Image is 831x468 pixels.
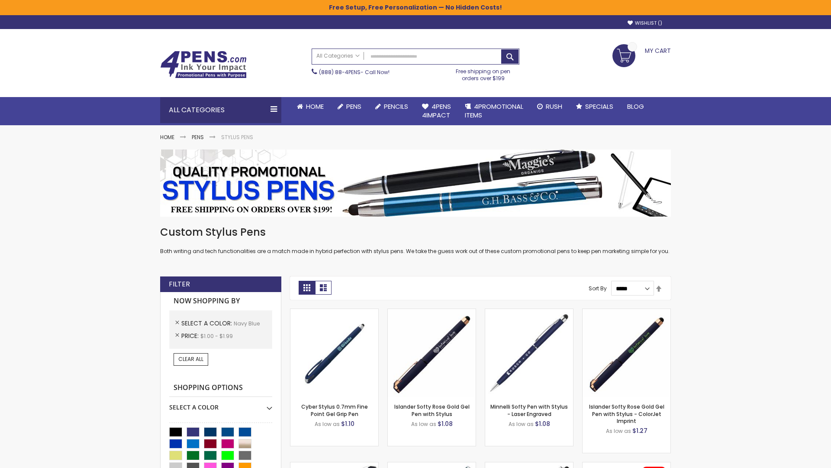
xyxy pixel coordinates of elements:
h1: Custom Stylus Pens [160,225,671,239]
span: $1.08 [535,419,550,428]
a: Clear All [174,353,208,365]
span: Pens [346,102,361,111]
div: All Categories [160,97,281,123]
span: Home [306,102,324,111]
img: Islander Softy Rose Gold Gel Pen with Stylus - ColorJet Imprint-Navy Blue [583,309,670,397]
span: Clear All [178,355,203,363]
a: Pencils [368,97,415,116]
div: Both writing and tech functionalities are a match made in hybrid perfection with stylus pens. We ... [160,225,671,255]
span: Blog [627,102,644,111]
a: Cyber Stylus 0.7mm Fine Point Gel Grip Pen-Navy Blue [290,309,378,316]
strong: Shopping Options [169,379,272,397]
span: $1.00 - $1.99 [200,332,233,340]
a: Pens [331,97,368,116]
a: Home [160,133,174,141]
a: Islander Softy Rose Gold Gel Pen with Stylus - ColorJet Imprint-Navy Blue [583,309,670,316]
img: Islander Softy Rose Gold Gel Pen with Stylus-Navy Blue [388,309,476,397]
span: As low as [509,420,534,428]
a: Islander Softy Rose Gold Gel Pen with Stylus - ColorJet Imprint [589,403,664,424]
span: Navy Blue [234,320,260,327]
img: Minnelli Softy Pen with Stylus - Laser Engraved-Navy Blue [485,309,573,397]
a: Minnelli Softy Pen with Stylus - Laser Engraved [490,403,568,417]
strong: Filter [169,279,190,289]
span: $1.10 [341,419,354,428]
div: Select A Color [169,397,272,412]
span: As low as [411,420,436,428]
span: 4Pens 4impact [422,102,451,120]
a: (888) 88-4PENS [319,68,361,76]
a: Islander Softy Rose Gold Gel Pen with Stylus-Navy Blue [388,309,476,316]
a: Home [290,97,331,116]
a: Cyber Stylus 0.7mm Fine Point Gel Grip Pen [301,403,368,417]
strong: Now Shopping by [169,292,272,310]
label: Sort By [589,285,607,292]
span: $1.08 [438,419,453,428]
span: Select A Color [181,319,234,328]
a: 4Pens4impact [415,97,458,125]
span: Rush [546,102,562,111]
span: All Categories [316,52,360,59]
span: $1.27 [632,426,647,435]
span: - Call Now! [319,68,390,76]
span: 4PROMOTIONAL ITEMS [465,102,523,120]
a: Wishlist [628,20,662,26]
a: Specials [569,97,620,116]
a: Rush [530,97,569,116]
a: 4PROMOTIONALITEMS [458,97,530,125]
strong: Stylus Pens [221,133,253,141]
div: Free shipping on pen orders over $199 [447,65,520,82]
a: Blog [620,97,651,116]
img: Cyber Stylus 0.7mm Fine Point Gel Grip Pen-Navy Blue [290,309,378,397]
a: Pens [192,133,204,141]
span: As low as [606,427,631,435]
strong: Grid [299,281,315,295]
a: Minnelli Softy Pen with Stylus - Laser Engraved-Navy Blue [485,309,573,316]
img: Stylus Pens [160,149,671,217]
span: Pencils [384,102,408,111]
span: Price [181,331,200,340]
a: Islander Softy Rose Gold Gel Pen with Stylus [394,403,470,417]
a: All Categories [312,49,364,63]
span: Specials [585,102,613,111]
span: As low as [315,420,340,428]
img: 4Pens Custom Pens and Promotional Products [160,51,247,78]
